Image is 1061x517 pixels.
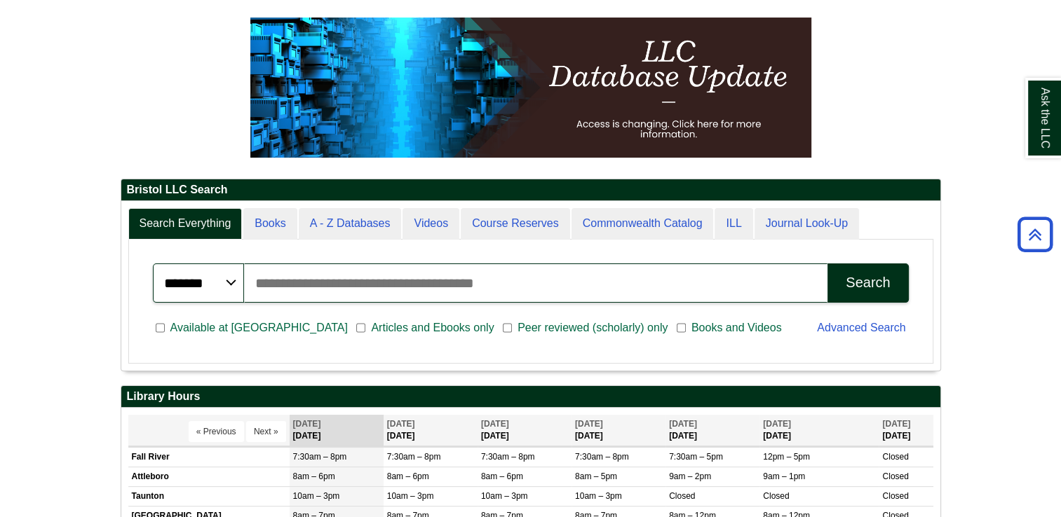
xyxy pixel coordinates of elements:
span: 10am – 3pm [575,491,622,501]
span: [DATE] [763,419,791,429]
th: [DATE] [879,415,933,446]
span: 10am – 3pm [387,491,434,501]
td: Taunton [128,487,290,506]
button: « Previous [189,421,244,442]
span: 7:30am – 8pm [293,452,347,462]
a: Commonwealth Catalog [572,208,714,240]
span: 8am – 6pm [293,471,335,481]
span: 7:30am – 8pm [575,452,629,462]
span: Closed [763,491,789,501]
th: [DATE] [665,415,759,446]
span: [DATE] [387,419,415,429]
span: 10am – 3pm [481,491,528,501]
span: 12pm – 5pm [763,452,810,462]
a: A - Z Databases [299,208,402,240]
span: 8am – 5pm [575,471,617,481]
span: [DATE] [882,419,910,429]
th: [DATE] [759,415,879,446]
input: Books and Videos [677,322,686,334]
span: Peer reviewed (scholarly) only [512,319,673,336]
span: [DATE] [669,419,697,429]
span: [DATE] [293,419,321,429]
span: Closed [669,491,695,501]
span: Articles and Ebooks only [365,319,499,336]
span: Books and Videos [686,319,788,336]
td: Fall River [128,447,290,467]
span: Available at [GEOGRAPHIC_DATA] [165,319,353,336]
span: 7:30am – 8pm [387,452,441,462]
span: 8am – 6pm [481,471,523,481]
th: [DATE] [290,415,384,446]
h2: Library Hours [121,386,940,408]
span: [DATE] [575,419,603,429]
span: Closed [882,452,908,462]
a: Books [243,208,297,240]
h2: Bristol LLC Search [121,179,940,201]
th: [DATE] [384,415,478,446]
th: [DATE] [478,415,572,446]
span: 7:30am – 5pm [669,452,723,462]
a: Videos [403,208,459,240]
span: 9am – 1pm [763,471,805,481]
div: Search [846,275,890,291]
a: Course Reserves [461,208,570,240]
span: [DATE] [481,419,509,429]
img: HTML tutorial [250,18,811,158]
a: Advanced Search [817,322,905,333]
input: Available at [GEOGRAPHIC_DATA] [156,322,165,334]
a: Back to Top [1013,225,1057,244]
span: 7:30am – 8pm [481,452,535,462]
button: Next » [246,421,286,442]
th: [DATE] [572,415,665,446]
span: 9am – 2pm [669,471,711,481]
td: Attleboro [128,467,290,487]
button: Search [827,263,908,303]
a: Search Everything [128,208,243,240]
a: ILL [715,208,752,240]
a: Journal Look-Up [755,208,859,240]
input: Articles and Ebooks only [356,322,365,334]
span: Closed [882,471,908,481]
input: Peer reviewed (scholarly) only [503,322,512,334]
span: 8am – 6pm [387,471,429,481]
span: Closed [882,491,908,501]
span: 10am – 3pm [293,491,340,501]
